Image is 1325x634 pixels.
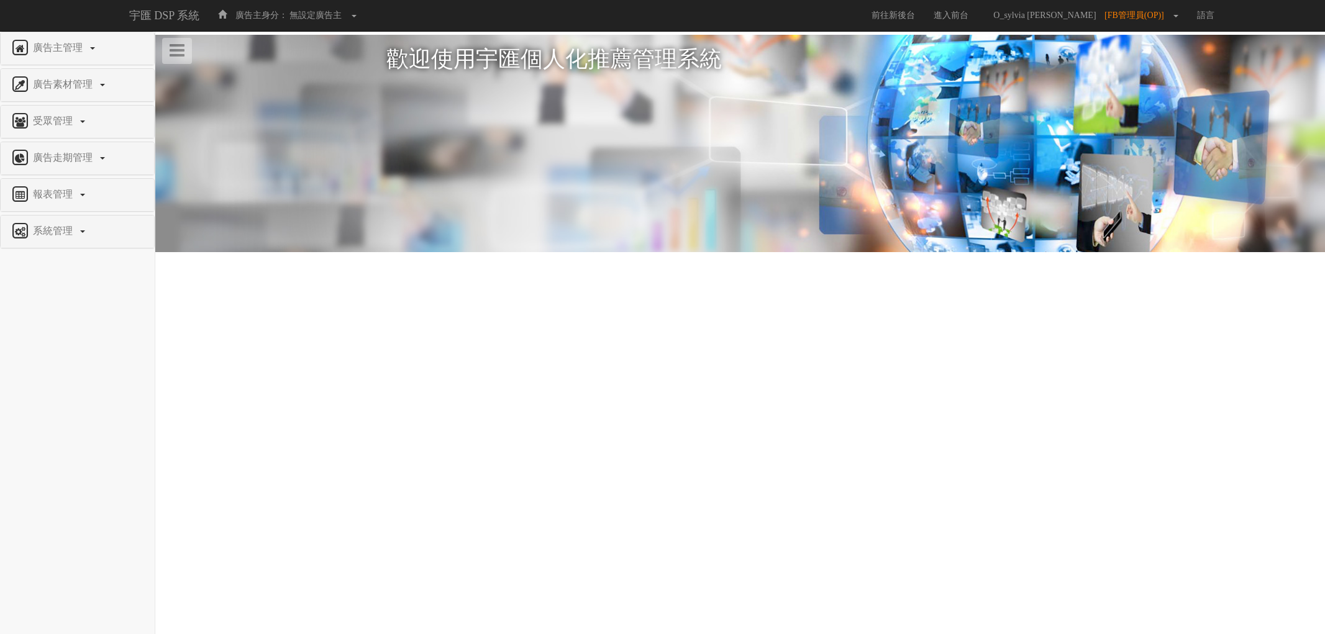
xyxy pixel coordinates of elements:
[10,148,145,168] a: 廣告走期管理
[10,75,145,95] a: 廣告素材管理
[10,38,145,58] a: 廣告主管理
[10,185,145,205] a: 報表管理
[1104,11,1170,20] span: [FB管理員(OP)]
[386,47,1095,72] h1: 歡迎使用宇匯個人化推薦管理系統
[30,42,89,53] span: 廣告主管理
[30,189,79,199] span: 報表管理
[289,11,342,20] span: 無設定廣告主
[10,222,145,242] a: 系統管理
[30,152,99,163] span: 廣告走期管理
[235,11,288,20] span: 廣告主身分：
[30,225,79,236] span: 系統管理
[10,112,145,132] a: 受眾管理
[30,79,99,89] span: 廣告素材管理
[30,115,79,126] span: 受眾管理
[987,11,1102,20] span: O_sylvia [PERSON_NAME]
